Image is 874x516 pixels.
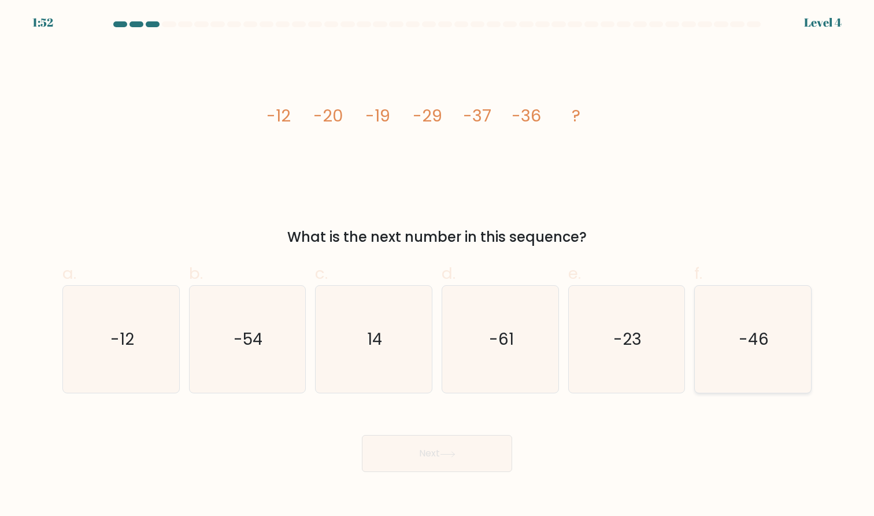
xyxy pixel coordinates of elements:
[62,262,76,285] span: a.
[572,104,580,127] tspan: ?
[362,435,512,472] button: Next
[568,262,581,285] span: e.
[367,328,383,351] text: 14
[69,227,805,248] div: What is the next number in this sequence?
[315,262,328,285] span: c.
[804,14,842,31] div: Level 4
[413,104,442,127] tspan: -29
[266,104,291,127] tspan: -12
[110,328,134,351] text: -12
[512,104,541,127] tspan: -36
[489,328,514,351] text: -61
[613,328,642,351] text: -23
[32,14,53,31] div: 1:52
[313,104,343,127] tspan: -20
[442,262,455,285] span: d.
[234,328,263,351] text: -54
[189,262,203,285] span: b.
[463,104,491,127] tspan: -37
[739,328,769,351] text: -46
[694,262,702,285] span: f.
[365,104,390,127] tspan: -19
